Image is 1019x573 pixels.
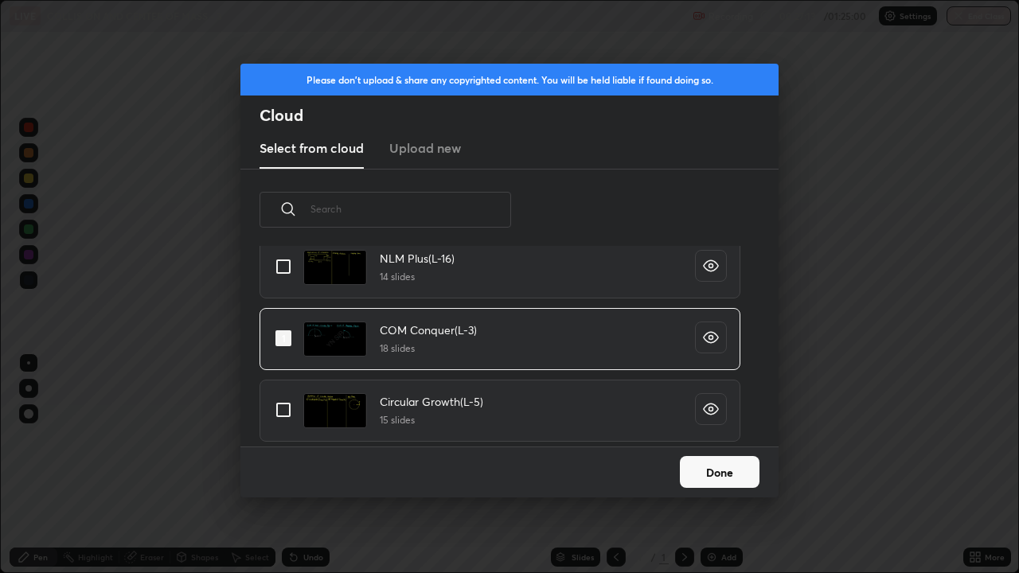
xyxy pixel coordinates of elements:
[303,250,367,285] img: 1757004798U6LPB1.pdf
[303,393,367,428] img: 1757004798TB67EA.pdf
[380,270,455,284] h5: 14 slides
[380,250,455,267] h4: NLM Plus(L-16)
[380,341,477,356] h5: 18 slides
[380,413,483,427] h5: 15 slides
[260,105,779,126] h2: Cloud
[680,456,759,488] button: Done
[380,322,477,338] h4: COM Conquer(L-3)
[260,138,364,158] h3: Select from cloud
[240,64,779,95] div: Please don't upload & share any copyrighted content. You will be held liable if found doing so.
[310,175,511,243] input: Search
[380,393,483,410] h4: Circular Growth(L-5)
[240,246,759,446] div: grid
[303,322,367,357] img: 1757004798KKT04O.pdf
